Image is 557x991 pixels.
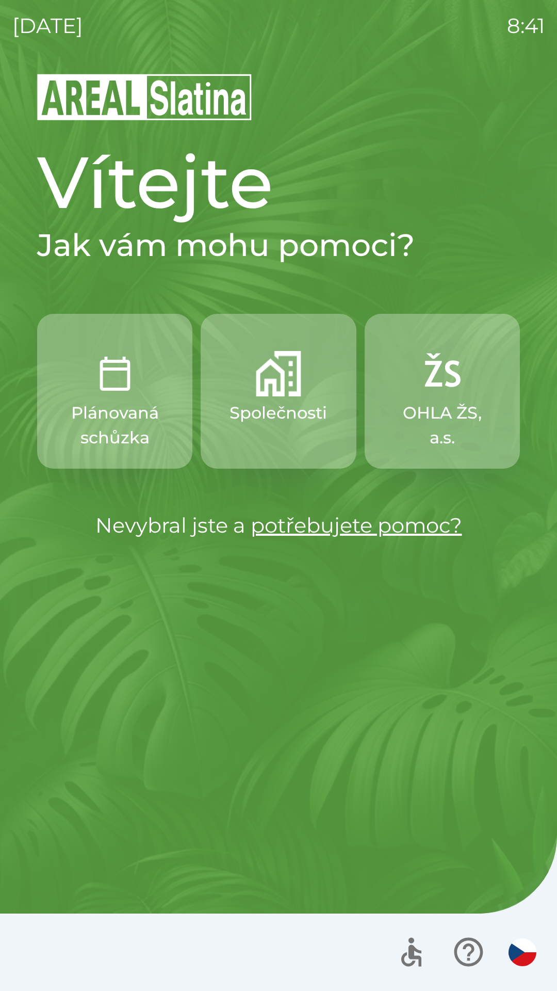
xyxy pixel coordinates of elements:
p: OHLA ŽS, a.s. [389,401,495,450]
h2: Jak vám mohu pomoci? [37,226,520,264]
p: Plánovaná schůzka [62,401,168,450]
p: [DATE] [12,10,83,41]
p: Společnosti [230,401,327,425]
img: cs flag [509,938,536,966]
a: potřebujete pomoc? [251,513,462,538]
img: 9f72f9f4-8902-46ff-b4e6-bc4241ee3c12.png [419,351,465,396]
p: Nevybral jste a [37,510,520,541]
h1: Vítejte [37,138,520,226]
button: OHLA ŽS, a.s. [365,314,520,469]
img: Logo [37,72,520,122]
button: Plánovaná schůzka [37,314,192,469]
img: 0ea463ad-1074-4378-bee6-aa7a2f5b9440.png [92,351,138,396]
button: Společnosti [201,314,356,469]
p: 8:41 [507,10,545,41]
img: 58b4041c-2a13-40f9-aad2-b58ace873f8c.png [256,351,301,396]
